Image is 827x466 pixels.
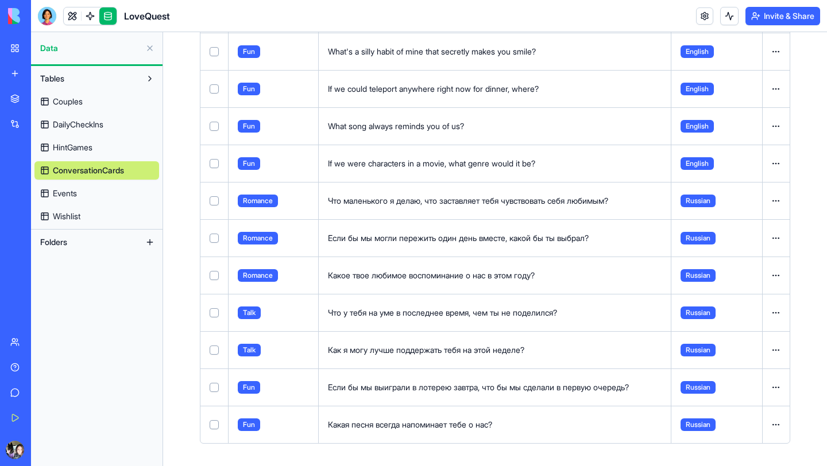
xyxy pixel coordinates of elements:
[767,117,785,135] button: Open menu
[238,195,278,207] span: Romance
[328,121,661,132] p: What song always reminds you of us?
[210,47,219,56] button: Select row
[53,96,83,107] span: Couples
[681,157,714,170] span: English
[328,382,661,393] p: Если бы мы выиграли в лотерею завтра, что бы мы сделали в первую очередь?
[328,344,661,356] p: Как я могу лучше поддержать тебя на этой неделе?
[328,270,661,281] p: Какое твое любимое воспоминание о нас в этом году?
[767,341,785,359] button: Open menu
[681,269,716,282] span: Russian
[34,138,159,157] a: HintGames
[328,195,661,207] p: Что маленького я делаю, что заставляет тебя чувствовать себя любимым?
[53,142,92,153] span: HintGames
[767,192,785,210] button: Open menu
[681,195,716,207] span: Russian
[767,154,785,173] button: Open menu
[681,45,714,58] span: English
[210,159,219,168] button: Select row
[238,120,260,133] span: Fun
[34,92,159,111] a: Couples
[238,306,261,319] span: Talk
[328,46,661,57] p: What's a silly habit of mine that secretly makes you smile?
[238,157,260,170] span: Fun
[681,120,714,133] span: English
[210,271,219,280] button: Select row
[328,232,661,244] p: Если бы мы могли пережить один день вместе, какой бы ты выбрал?
[40,42,141,54] span: Data
[210,196,219,205] button: Select row
[238,232,278,244] span: Romance
[34,69,141,88] button: Tables
[328,83,661,95] p: If we could teleport anywhere right now for dinner, where?
[34,184,159,203] a: Events
[238,418,260,431] span: Fun
[767,229,785,247] button: Open menu
[210,345,219,355] button: Select row
[34,233,141,251] button: Folders
[238,381,260,394] span: Fun
[767,42,785,61] button: Open menu
[767,304,785,322] button: Open menu
[8,8,79,24] img: logo
[124,9,170,23] span: LoveQuest
[53,119,103,130] span: DailyCheckIns
[210,234,219,243] button: Select row
[34,207,159,226] a: Wishlist
[681,83,714,95] span: English
[53,188,77,199] span: Events
[681,306,716,319] span: Russian
[210,420,219,429] button: Select row
[238,269,278,282] span: Romance
[681,344,716,356] span: Russian
[210,308,219,317] button: Select row
[767,266,785,285] button: Open menu
[210,122,219,131] button: Select row
[681,418,716,431] span: Russian
[681,232,716,244] span: Russian
[6,441,24,459] img: ACg8ocKRmkq6aTyVj7gBzYzFzEE5-1W6yi2cRGh9BXc9STMfHkuyaDA1=s96-c
[328,307,661,319] p: Что у тебя на уме в последнее время, чем ты не поделился?
[40,73,64,84] span: Tables
[767,415,785,434] button: Open menu
[681,381,716,394] span: Russian
[53,211,80,222] span: Wishlist
[767,80,785,98] button: Open menu
[767,378,785,397] button: Open menu
[53,165,124,176] span: ConversationCards
[210,84,219,94] button: Select row
[238,45,260,58] span: Fun
[238,344,261,356] span: Talk
[34,161,159,180] a: ConversationCards
[745,7,820,25] button: Invite & Share
[328,419,661,430] p: Какая песня всегда напоминает тебе о нас?
[210,383,219,392] button: Select row
[40,236,67,248] span: Folders
[34,115,159,134] a: DailyCheckIns
[238,83,260,95] span: Fun
[328,158,661,169] p: If we were characters in a movie, what genre would it be?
